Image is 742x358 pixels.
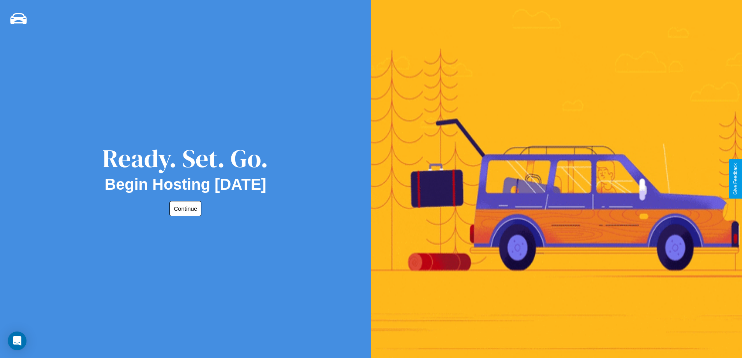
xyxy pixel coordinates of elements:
div: Ready. Set. Go. [102,141,268,176]
h2: Begin Hosting [DATE] [105,176,266,193]
div: Open Intercom Messenger [8,332,26,350]
button: Continue [169,201,201,216]
div: Give Feedback [733,163,738,195]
